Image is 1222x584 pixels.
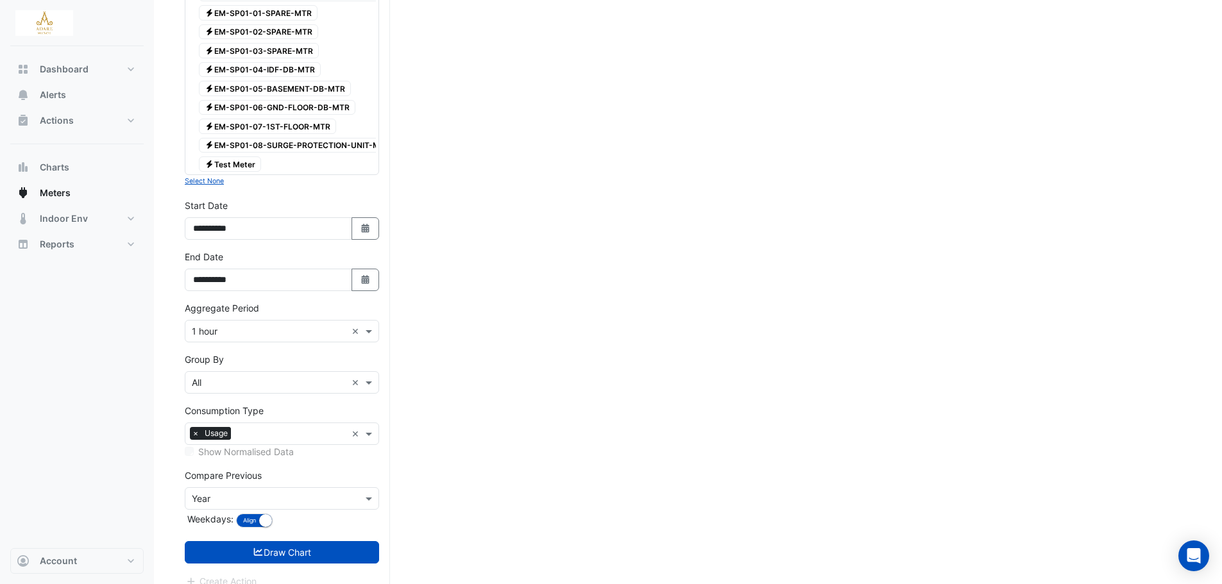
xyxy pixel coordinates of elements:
span: EM-SP01-02-SPARE-MTR [199,24,318,40]
label: Compare Previous [185,469,262,482]
label: Weekdays: [185,512,233,526]
span: Meters [40,187,71,199]
app-icon: Meters [17,187,30,199]
button: Draw Chart [185,541,379,563]
label: Show Normalised Data [198,445,294,458]
span: Account [40,555,77,567]
span: EM-SP01-08-SURGE-PROTECTION-UNIT-MTR [199,138,396,153]
button: Select None [185,175,224,187]
fa-icon: Electricity [205,8,214,17]
label: Consumption Type [185,404,264,417]
span: Clear [352,324,362,338]
label: Start Date [185,199,228,212]
div: Selected meters/streams do not support normalisation [185,445,379,458]
span: Reports [40,238,74,251]
span: EM-SP01-06-GND-FLOOR-DB-MTR [199,100,355,115]
span: EM-SP01-05-BASEMENT-DB-MTR [199,81,351,96]
app-icon: Actions [17,114,30,127]
fa-icon: Electricity [205,65,214,74]
button: Dashboard [10,56,144,82]
fa-icon: Select Date [360,274,371,285]
span: × [190,427,201,440]
button: Alerts [10,82,144,108]
span: EM-SP01-01-SPARE-MTR [199,5,318,21]
label: End Date [185,250,223,263]
fa-icon: Select Date [360,223,371,234]
app-icon: Indoor Env [17,212,30,225]
app-icon: Alerts [17,88,30,101]
label: Aggregate Period [185,301,259,315]
span: Alerts [40,88,66,101]
button: Indoor Env [10,206,144,231]
app-icon: Dashboard [17,63,30,76]
button: Reports [10,231,144,257]
fa-icon: Electricity [205,159,214,169]
span: Dashboard [40,63,89,76]
span: Indoor Env [40,212,88,225]
button: Account [10,548,144,574]
span: EM-SP01-03-SPARE-MTR [199,43,319,58]
span: Actions [40,114,74,127]
img: Company Logo [15,10,73,36]
span: Clear [352,427,362,440]
fa-icon: Electricity [205,27,214,37]
span: Clear [352,376,362,389]
app-icon: Charts [17,161,30,174]
span: Test Meter [199,156,261,172]
fa-icon: Electricity [205,46,214,55]
span: EM-SP01-07-1ST-FLOOR-MTR [199,119,336,134]
button: Charts [10,154,144,180]
small: Select None [185,177,224,185]
span: Charts [40,161,69,174]
fa-icon: Electricity [205,83,214,93]
button: Actions [10,108,144,133]
div: Open Intercom Messenger [1178,540,1209,571]
span: Usage [201,427,231,440]
fa-icon: Electricity [205,103,214,112]
button: Meters [10,180,144,206]
span: EM-SP01-04-IDF-DB-MTR [199,62,321,78]
label: Group By [185,353,224,366]
app-icon: Reports [17,238,30,251]
fa-icon: Electricity [205,121,214,131]
fa-icon: Electricity [205,140,214,150]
